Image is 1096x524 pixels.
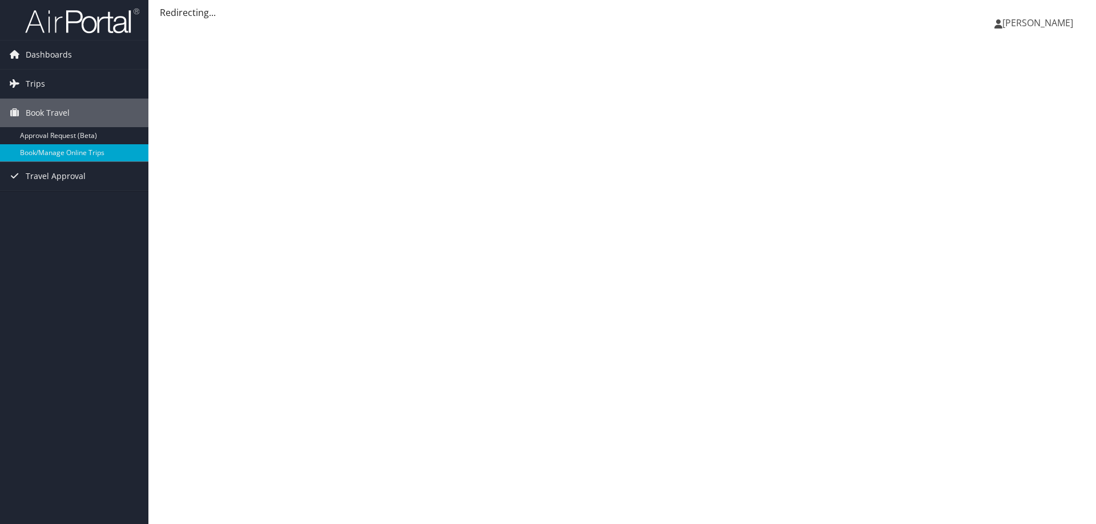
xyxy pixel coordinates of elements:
[25,7,139,34] img: airportal-logo.png
[160,6,1085,19] div: Redirecting...
[994,6,1085,40] a: [PERSON_NAME]
[26,40,72,69] span: Dashboards
[26,70,45,98] span: Trips
[1002,17,1073,29] span: [PERSON_NAME]
[26,99,70,127] span: Book Travel
[26,162,86,190] span: Travel Approval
